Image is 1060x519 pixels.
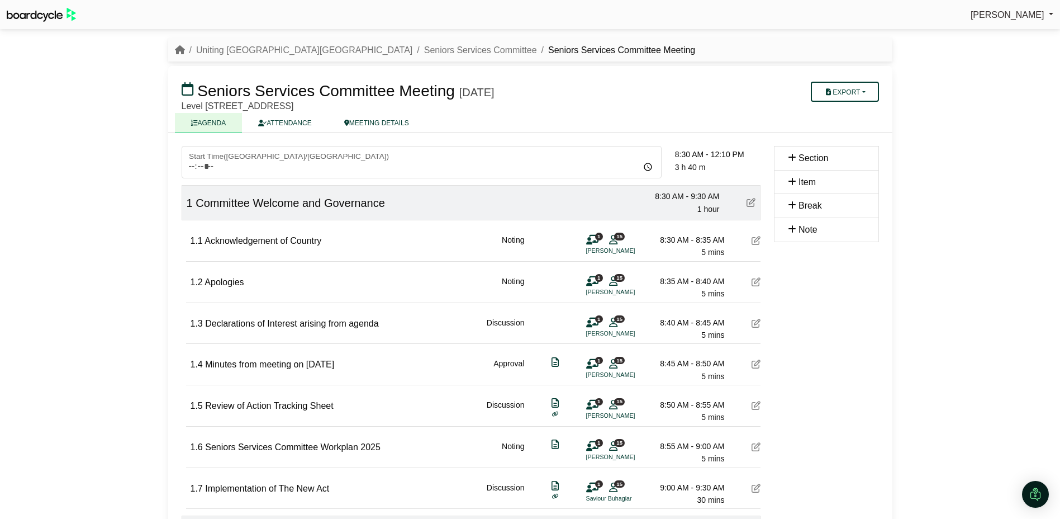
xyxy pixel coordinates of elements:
div: Approval [493,357,524,383]
div: 8:40 AM - 8:45 AM [647,317,725,329]
span: 1 [595,315,603,323]
span: Review of Action Tracking Sheet [205,401,333,411]
span: 1 hour [697,205,720,214]
li: [PERSON_NAME] [586,411,670,421]
div: 8:30 AM - 12:10 PM [675,148,760,161]
div: Noting [502,440,524,465]
span: 1 [595,439,603,446]
a: [PERSON_NAME] [971,8,1053,22]
li: Saviour Buhagiar [586,494,670,503]
div: [DATE] [459,86,495,99]
span: 5 mins [701,413,724,422]
span: 3 h 40 m [675,163,705,172]
span: Minutes from meeting on [DATE] [205,360,334,369]
span: 1 [595,357,603,364]
div: Discussion [487,317,525,342]
span: 15 [614,480,625,488]
a: AGENDA [175,113,243,133]
span: Break [798,201,822,210]
img: BoardcycleBlackGreen-aaafeed430059cb809a45853b8cf6d952af9d84e6e89e1f1685b34bfd5cb7d64.svg [7,8,76,22]
div: Discussion [487,482,525,507]
span: Implementation of The New Act [205,484,329,493]
span: Apologies [205,277,244,287]
span: Committee Welcome and Governance [196,197,385,209]
span: 15 [614,315,625,323]
span: 30 mins [697,496,724,504]
a: Seniors Services Committee [424,45,537,55]
span: 1.3 [191,319,203,328]
span: 5 mins [701,331,724,339]
span: Section [798,153,828,163]
span: 15 [614,357,625,364]
span: Seniors Services Committee Workplan 2025 [205,442,381,452]
span: Seniors Services Committee Meeting [197,82,455,100]
span: 1 [595,274,603,281]
div: Discussion [487,399,525,424]
span: 1.6 [191,442,203,452]
span: 15 [614,398,625,405]
div: Noting [502,234,524,259]
span: [PERSON_NAME] [971,10,1044,20]
span: 15 [614,233,625,240]
li: [PERSON_NAME] [586,246,670,256]
span: 15 [614,439,625,446]
span: 5 mins [701,248,724,257]
a: ATTENDANCE [242,113,327,133]
div: Open Intercom Messenger [1022,481,1049,508]
button: Export [811,82,878,102]
div: 8:55 AM - 9:00 AM [647,440,725,452]
span: 1 [595,480,603,488]
div: 8:50 AM - 8:55 AM [647,399,725,411]
span: 1.5 [191,401,203,411]
span: 1 [595,233,603,240]
span: 5 mins [701,454,724,463]
li: [PERSON_NAME] [586,452,670,462]
li: [PERSON_NAME] [586,287,670,297]
div: 8:45 AM - 8:50 AM [647,357,725,370]
span: 5 mins [701,372,724,381]
span: 1 [187,197,193,209]
span: 5 mins [701,289,724,298]
span: 15 [614,274,625,281]
span: Level [STREET_ADDRESS] [182,101,294,111]
span: 1.1 [191,236,203,246]
div: 9:00 AM - 9:30 AM [647,482,725,494]
span: 1.2 [191,277,203,287]
nav: breadcrumb [175,43,696,58]
div: Noting [502,275,524,300]
div: 8:30 AM - 8:35 AM [647,234,725,246]
li: Seniors Services Committee Meeting [537,43,696,58]
a: MEETING DETAILS [328,113,425,133]
a: Uniting [GEOGRAPHIC_DATA][GEOGRAPHIC_DATA] [196,45,412,55]
span: Acknowledgement of Country [205,236,321,246]
span: 1.4 [191,360,203,369]
li: [PERSON_NAME] [586,370,670,380]
span: Item [798,177,816,187]
span: Note [798,225,817,234]
div: 8:35 AM - 8:40 AM [647,275,725,287]
span: Declarations of Interest arising from agenda [205,319,378,328]
li: [PERSON_NAME] [586,329,670,338]
span: 1 [595,398,603,405]
span: 1.7 [191,484,203,493]
div: 8:30 AM - 9:30 AM [641,190,720,202]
